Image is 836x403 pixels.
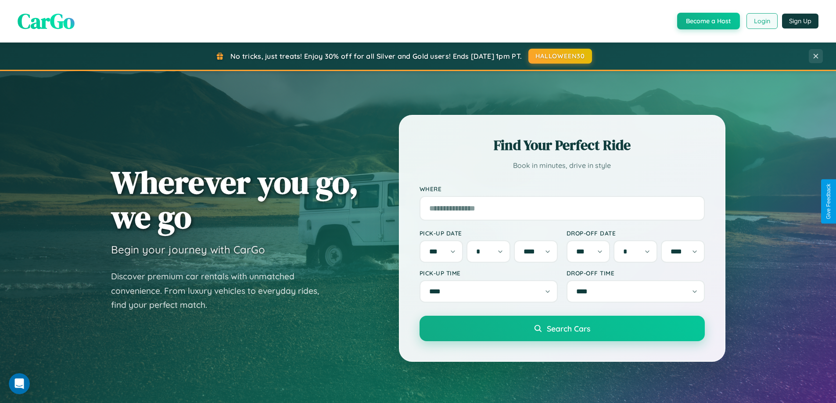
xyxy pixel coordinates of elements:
[567,269,705,277] label: Drop-off Time
[9,373,30,394] iframe: Intercom live chat
[111,243,265,256] h3: Begin your journey with CarGo
[420,269,558,277] label: Pick-up Time
[420,159,705,172] p: Book in minutes, drive in style
[547,324,590,333] span: Search Cars
[111,165,359,234] h1: Wherever you go, we go
[420,229,558,237] label: Pick-up Date
[746,13,778,29] button: Login
[825,184,832,219] div: Give Feedback
[528,49,592,64] button: HALLOWEEN30
[420,136,705,155] h2: Find Your Perfect Ride
[567,229,705,237] label: Drop-off Date
[677,13,740,29] button: Become a Host
[111,269,330,312] p: Discover premium car rentals with unmatched convenience. From luxury vehicles to everyday rides, ...
[420,316,705,341] button: Search Cars
[18,7,75,36] span: CarGo
[420,185,705,193] label: Where
[230,52,522,61] span: No tricks, just treats! Enjoy 30% off for all Silver and Gold users! Ends [DATE] 1pm PT.
[782,14,818,29] button: Sign Up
